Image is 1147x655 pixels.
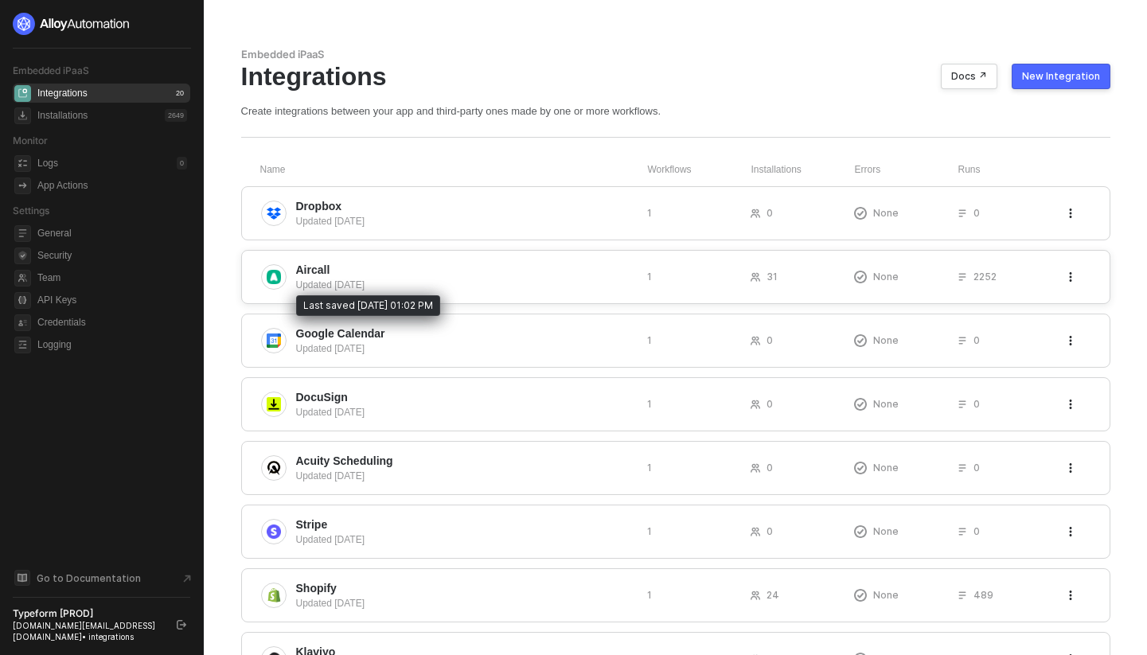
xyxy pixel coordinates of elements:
div: Integrations [241,61,1110,92]
span: integrations [14,85,31,102]
img: logo [13,13,131,35]
span: icon-list [958,463,967,473]
span: credentials [14,314,31,331]
span: 1 [647,397,652,411]
div: Create integrations between your app and third-party ones made by one or more workflows. [241,104,1110,118]
div: Embedded iPaaS [241,48,1110,61]
div: [DOMAIN_NAME][EMAIL_ADDRESS][DOMAIN_NAME] • integrations [13,620,162,642]
div: Updated [DATE] [296,596,634,610]
span: API Keys [37,290,187,310]
span: None [873,461,899,474]
span: 1 [647,588,652,602]
span: icon-users [751,400,760,409]
span: icon-list [958,209,967,218]
div: Updated [DATE] [296,532,634,547]
span: general [14,225,31,242]
span: icon-users [751,591,760,600]
div: Typeform [PROD] [13,607,162,620]
a: logo [13,13,190,35]
img: integration-icon [267,461,281,475]
span: icon-list [958,591,967,600]
span: icon-list [958,527,967,536]
span: documentation [14,570,30,586]
span: None [873,397,899,411]
span: 0 [767,397,773,411]
span: icon-exclamation [854,525,867,538]
span: Dropbox [296,198,342,214]
span: 0 [973,524,980,538]
span: icon-threedots [1066,336,1075,345]
span: 1 [647,333,652,347]
img: integration-icon [267,333,281,348]
div: Name [260,163,648,177]
span: DocuSign [296,389,348,405]
div: New Integration [1022,70,1100,83]
span: logout [177,620,186,630]
span: Logging [37,335,187,354]
span: icon-exclamation [854,462,867,474]
span: Acuity Scheduling [296,453,393,469]
span: icon-list [958,272,967,282]
div: Integrations [37,87,88,100]
div: Installations [751,163,855,177]
span: None [873,588,899,602]
span: 0 [767,461,773,474]
div: Updated [DATE] [296,341,634,356]
span: None [873,270,899,283]
span: None [873,524,899,538]
span: document-arrow [179,571,195,587]
span: 24 [767,588,779,602]
span: icon-threedots [1066,272,1075,282]
span: None [873,333,899,347]
div: Logs [37,157,58,170]
span: None [873,206,899,220]
span: icon-exclamation [854,398,867,411]
div: App Actions [37,179,88,193]
span: icon-exclamation [854,589,867,602]
div: 2649 [165,109,187,122]
div: Updated [DATE] [296,214,634,228]
span: 2252 [973,270,997,283]
span: 0 [767,524,773,538]
span: Monitor [13,135,48,146]
div: Updated [DATE] [296,405,634,419]
div: Workflows [648,163,751,177]
span: 0 [973,397,980,411]
img: integration-icon [267,270,281,284]
span: 0 [767,206,773,220]
a: Knowledge Base [13,568,191,587]
span: Team [37,268,187,287]
span: icon-threedots [1066,209,1075,218]
span: 1 [647,206,652,220]
div: Last saved [DATE] 01:02 PM [296,295,440,316]
span: icon-exclamation [854,334,867,347]
span: icon-app-actions [14,177,31,194]
span: 0 [767,333,773,347]
div: 20 [173,87,187,99]
span: 0 [973,333,980,347]
span: Stripe [296,517,328,532]
span: 489 [973,588,993,602]
button: Docs ↗ [941,64,997,89]
span: 0 [973,461,980,474]
span: team [14,270,31,287]
span: icon-threedots [1066,527,1075,536]
div: 0 [177,157,187,170]
span: General [37,224,187,243]
span: Embedded iPaaS [13,64,89,76]
img: integration-icon [267,588,281,602]
div: Runs [958,163,1067,177]
span: 31 [767,270,778,283]
span: 0 [973,206,980,220]
span: icon-exclamation [854,271,867,283]
span: 1 [647,524,652,538]
button: New Integration [1012,64,1110,89]
span: icon-list [958,400,967,409]
span: icon-list [958,336,967,345]
img: integration-icon [267,206,281,220]
span: Shopify [296,580,337,596]
span: Aircall [296,262,330,278]
span: Security [37,246,187,265]
img: integration-icon [267,397,281,411]
span: icon-users [751,527,760,536]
